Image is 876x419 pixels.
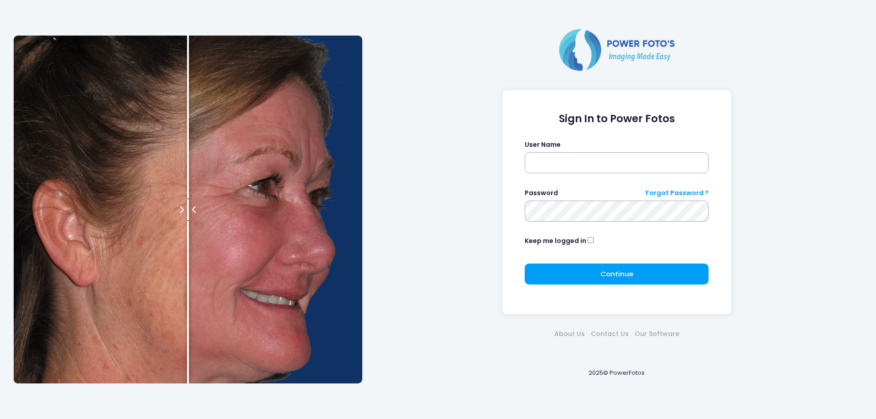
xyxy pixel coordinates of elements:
[525,264,709,285] button: Continue
[525,236,586,246] label: Keep me logged in
[631,329,682,339] a: Our Software
[525,113,709,125] h1: Sign In to Power Fotos
[646,188,709,198] a: Forgot Password ?
[555,27,678,72] img: Logo
[600,269,633,279] span: Continue
[371,353,862,392] div: 2025© PowerFotos
[551,329,588,339] a: About Us
[588,329,631,339] a: Contact Us
[525,188,558,198] label: Password
[525,140,561,150] label: User Name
